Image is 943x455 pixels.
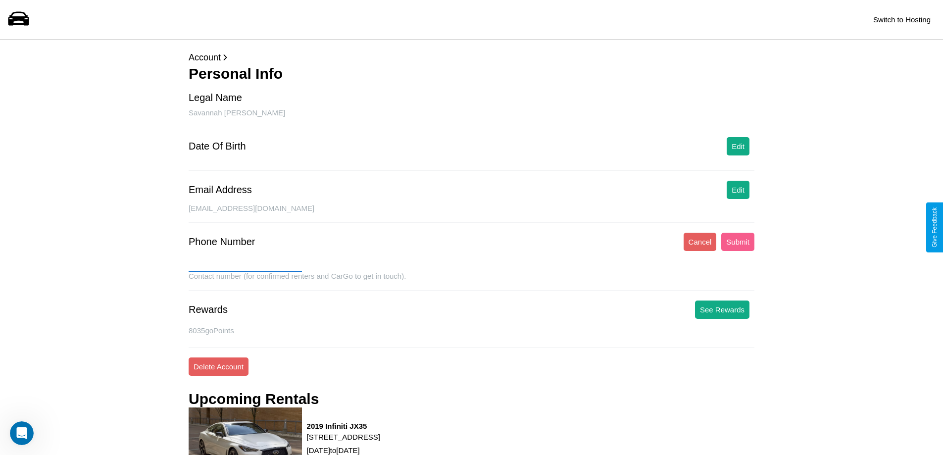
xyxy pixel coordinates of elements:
iframe: Intercom live chat [10,421,34,445]
button: Cancel [684,233,717,251]
button: See Rewards [695,301,749,319]
div: Legal Name [189,92,242,103]
div: Email Address [189,184,252,196]
button: Edit [727,137,749,155]
div: [EMAIL_ADDRESS][DOMAIN_NAME] [189,204,754,223]
button: Edit [727,181,749,199]
div: Give Feedback [931,207,938,248]
div: Contact number (for confirmed renters and CarGo to get in touch). [189,272,754,291]
p: [STREET_ADDRESS] [307,430,380,444]
h3: Personal Info [189,65,754,82]
div: Date Of Birth [189,141,246,152]
div: Savannah [PERSON_NAME] [189,108,754,127]
p: Account [189,50,754,65]
p: 8035 goPoints [189,324,754,337]
div: Phone Number [189,236,255,248]
button: Delete Account [189,357,248,376]
button: Switch to Hosting [868,10,936,29]
h3: 2019 Infiniti JX35 [307,422,380,430]
div: Rewards [189,304,228,315]
h3: Upcoming Rentals [189,391,319,407]
button: Submit [721,233,754,251]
